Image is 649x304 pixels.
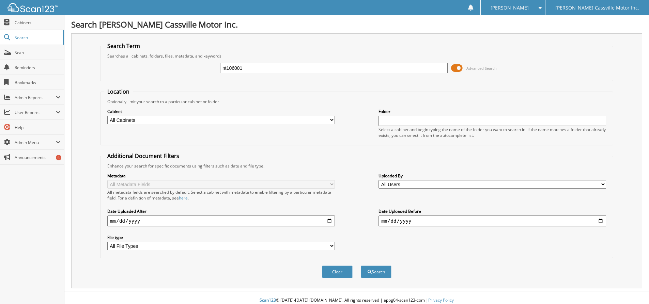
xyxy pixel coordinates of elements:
[107,235,335,240] label: File type
[104,99,609,105] div: Optionally limit your search to a particular cabinet or folder
[15,20,61,26] span: Cabinets
[555,6,639,10] span: [PERSON_NAME] Cassville Motor Inc.
[378,215,606,226] input: end
[15,65,61,70] span: Reminders
[107,215,335,226] input: start
[361,266,391,278] button: Search
[15,50,61,55] span: Scan
[104,163,609,169] div: Enhance your search for specific documents using filters such as date and file type.
[7,3,58,12] img: scan123-logo-white.svg
[378,173,606,179] label: Uploaded By
[15,35,60,41] span: Search
[378,208,606,214] label: Date Uploaded Before
[615,271,649,304] iframe: Chat Widget
[104,42,143,50] legend: Search Term
[466,66,497,71] span: Advanced Search
[15,80,61,85] span: Bookmarks
[107,189,335,201] div: All metadata fields are searched by default. Select a cabinet with metadata to enable filtering b...
[378,109,606,114] label: Folder
[322,266,353,278] button: Clear
[260,297,276,303] span: Scan123
[15,95,56,100] span: Admin Reports
[15,140,56,145] span: Admin Menu
[15,125,61,130] span: Help
[15,155,61,160] span: Announcements
[107,173,335,179] label: Metadata
[428,297,454,303] a: Privacy Policy
[107,109,335,114] label: Cabinet
[378,127,606,138] div: Select a cabinet and begin typing the name of the folder you want to search in. If the name match...
[179,195,188,201] a: here
[104,53,609,59] div: Searches all cabinets, folders, files, metadata, and keywords
[56,155,61,160] div: 6
[107,208,335,214] label: Date Uploaded After
[104,88,133,95] legend: Location
[71,19,642,30] h1: Search [PERSON_NAME] Cassville Motor Inc.
[104,152,183,160] legend: Additional Document Filters
[491,6,529,10] span: [PERSON_NAME]
[15,110,56,115] span: User Reports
